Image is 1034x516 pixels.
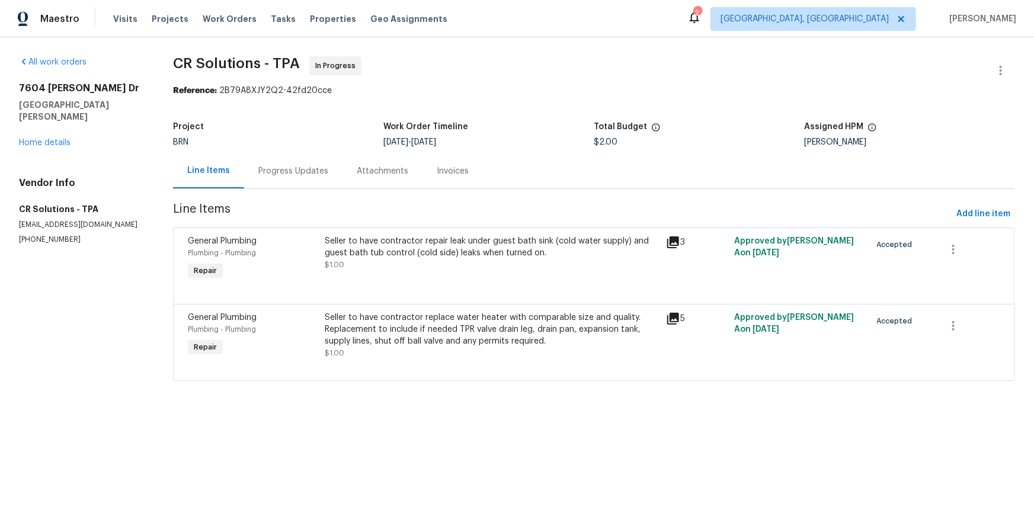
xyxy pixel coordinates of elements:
span: General Plumbing [188,237,257,245]
span: $2.00 [594,138,618,146]
p: [EMAIL_ADDRESS][DOMAIN_NAME] [19,220,145,230]
span: [DATE] [384,138,409,146]
span: $1.00 [325,350,344,357]
span: - [384,138,437,146]
span: Repair [189,265,222,277]
span: [DATE] [753,325,779,334]
h5: Assigned HPM [805,123,864,131]
div: 3 [666,235,727,249]
span: CR Solutions - TPA [173,56,300,70]
h5: Work Order Timeline [384,123,469,131]
span: Maestro [40,13,79,25]
span: General Plumbing [188,313,257,322]
span: Add line item [956,207,1010,222]
span: Approved by [PERSON_NAME] A on [734,237,854,257]
div: 2 [693,7,702,19]
span: Accepted [877,239,917,251]
span: [DATE] [412,138,437,146]
div: Attachments [357,165,408,177]
h4: Vendor Info [19,177,145,189]
div: Invoices [437,165,469,177]
span: Plumbing - Plumbing [188,326,256,333]
div: Progress Updates [258,165,328,177]
h5: CR Solutions - TPA [19,203,145,215]
span: Plumbing - Plumbing [188,249,256,257]
span: The total cost of line items that have been proposed by Opendoor. This sum includes line items th... [651,123,661,138]
span: Repair [189,341,222,353]
span: [GEOGRAPHIC_DATA], [GEOGRAPHIC_DATA] [721,13,889,25]
p: [PHONE_NUMBER] [19,235,145,245]
span: Work Orders [203,13,257,25]
span: Properties [310,13,356,25]
span: $1.00 [325,261,344,268]
div: Line Items [187,165,230,177]
span: In Progress [315,60,360,72]
span: Projects [152,13,188,25]
button: Add line item [952,203,1015,225]
span: BRN [173,138,188,146]
span: Tasks [271,15,296,23]
h2: 7604 [PERSON_NAME] Dr [19,82,145,94]
div: [PERSON_NAME] [805,138,1015,146]
h5: Total Budget [594,123,648,131]
div: Seller to have contractor replace water heater with comparable size and quality. Replacement to i... [325,312,659,347]
span: Geo Assignments [370,13,447,25]
span: [PERSON_NAME] [945,13,1016,25]
a: Home details [19,139,71,147]
span: Visits [113,13,137,25]
span: The hpm assigned to this work order. [867,123,877,138]
div: 5 [666,312,727,326]
a: All work orders [19,58,87,66]
span: Accepted [877,315,917,327]
span: Approved by [PERSON_NAME] A on [734,313,854,334]
h5: Project [173,123,204,131]
div: Seller to have contractor repair leak under guest bath sink (cold water supply) and guest bath tu... [325,235,659,259]
span: [DATE] [753,249,779,257]
b: Reference: [173,86,217,95]
div: 2B79A8XJY2Q2-42fd20cce [173,85,1015,97]
h5: [GEOGRAPHIC_DATA][PERSON_NAME] [19,99,145,123]
span: Line Items [173,203,952,225]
